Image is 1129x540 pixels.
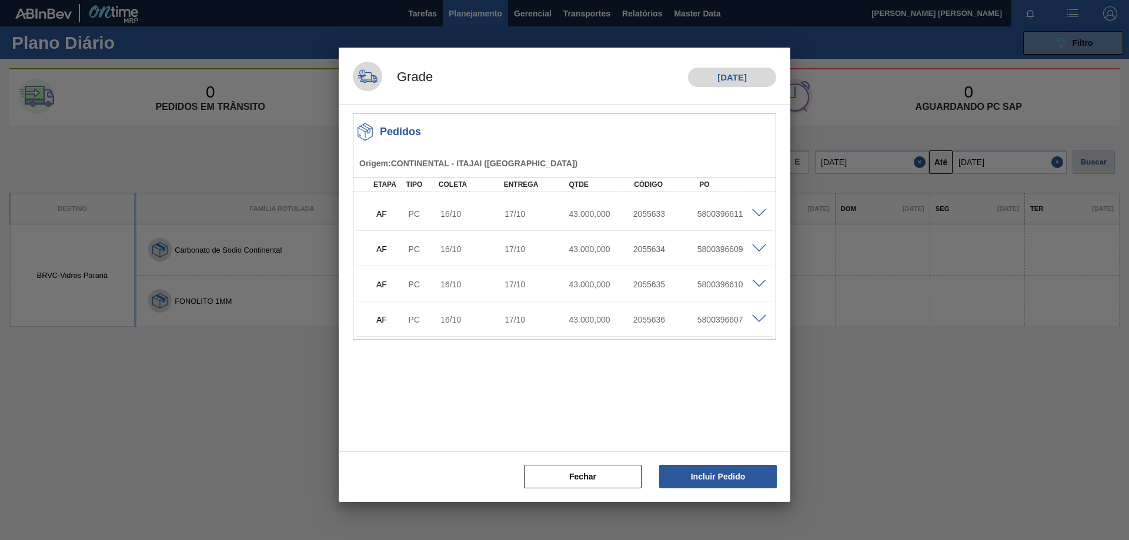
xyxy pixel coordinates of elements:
[659,465,777,488] button: Incluir Pedido
[376,209,403,219] p: AF
[376,244,403,254] p: AF
[566,244,637,254] div: 43.000,000
[630,244,702,254] div: 2055634
[376,280,403,289] p: AF
[502,280,573,289] div: 17/10/2025
[502,209,573,219] div: 17/10/2025
[631,180,704,189] div: Código
[380,126,421,138] h3: Pedidos
[373,271,406,297] div: Aguardando Faturamento
[359,159,774,168] h5: Origem : CONTINENTAL - ITAJAI ([GEOGRAPHIC_DATA])
[437,244,509,254] div: 16/10/2025
[630,280,702,289] div: 2055635
[376,315,403,324] p: AF
[694,209,766,219] div: 5800396611
[501,180,574,189] div: Entrega
[382,68,433,86] h1: Grade
[437,315,509,324] div: 16/10/2025
[502,315,573,324] div: 17/10/2025
[630,209,702,219] div: 2055633
[437,209,509,219] div: 16/10/2025
[373,307,406,333] div: Aguardando Faturamento
[502,244,573,254] div: 17/10/2025
[566,180,639,189] div: Qtde
[403,180,436,189] div: Tipo
[437,280,509,289] div: 16/10/2025
[566,280,637,289] div: 43.000,000
[630,315,702,324] div: 2055636
[696,180,769,189] div: PO
[373,201,406,227] div: Aguardando Faturamento
[406,315,439,324] div: Pedido de Compra
[688,68,776,87] h1: [DATE]
[370,180,404,189] div: Etapa
[694,315,766,324] div: 5800396607
[566,209,637,219] div: 43.000,000
[524,465,642,488] button: Fechar
[694,244,766,254] div: 5800396609
[566,315,637,324] div: 43.000,000
[694,280,766,289] div: 5800396610
[406,244,439,254] div: Pedido de Compra
[406,280,439,289] div: Pedido de Compra
[406,209,439,219] div: Pedido de Compra
[373,236,406,262] div: Aguardando Faturamento
[436,180,509,189] div: Coleta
